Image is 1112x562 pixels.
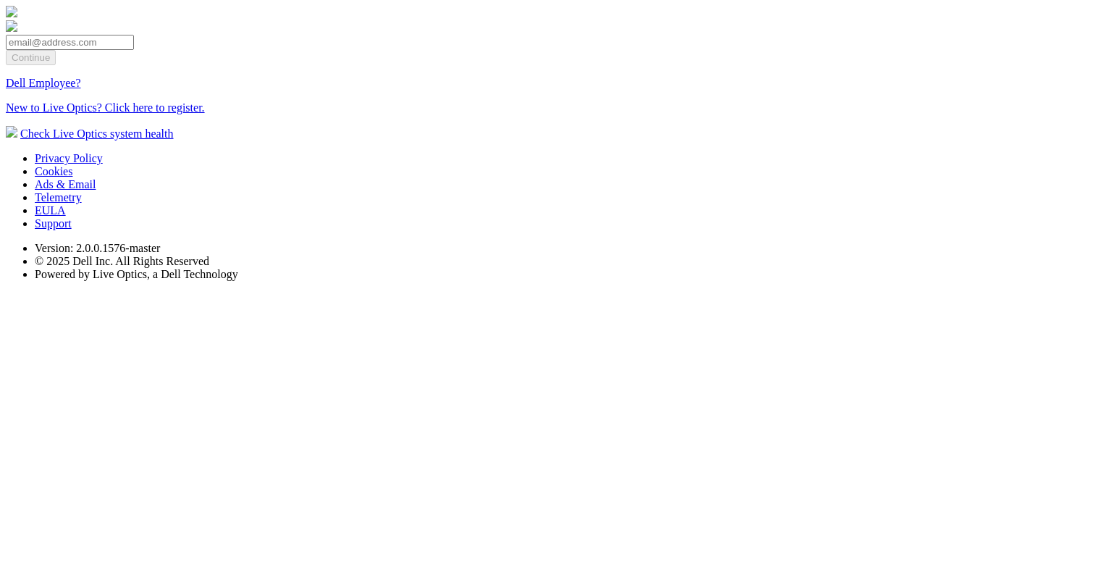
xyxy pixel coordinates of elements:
li: © 2025 Dell Inc. All Rights Reserved [35,255,1106,268]
a: Dell Employee? [6,77,81,89]
a: Telemetry [35,191,82,204]
input: Continue [6,50,56,65]
img: status-check-icon.svg [6,126,17,138]
a: EULA [35,204,66,217]
a: Support [35,217,72,230]
img: liveoptics-logo.svg [6,6,17,17]
img: liveoptics-word.svg [6,20,17,32]
a: Check Live Optics system health [20,127,174,140]
li: Powered by Live Optics, a Dell Technology [35,268,1106,281]
a: Privacy Policy [35,152,103,164]
a: Ads & Email [35,178,96,190]
li: Version: 2.0.0.1576-master [35,242,1106,255]
a: New to Live Optics? Click here to register. [6,101,205,114]
a: Cookies [35,165,72,177]
input: email@address.com [6,35,134,50]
